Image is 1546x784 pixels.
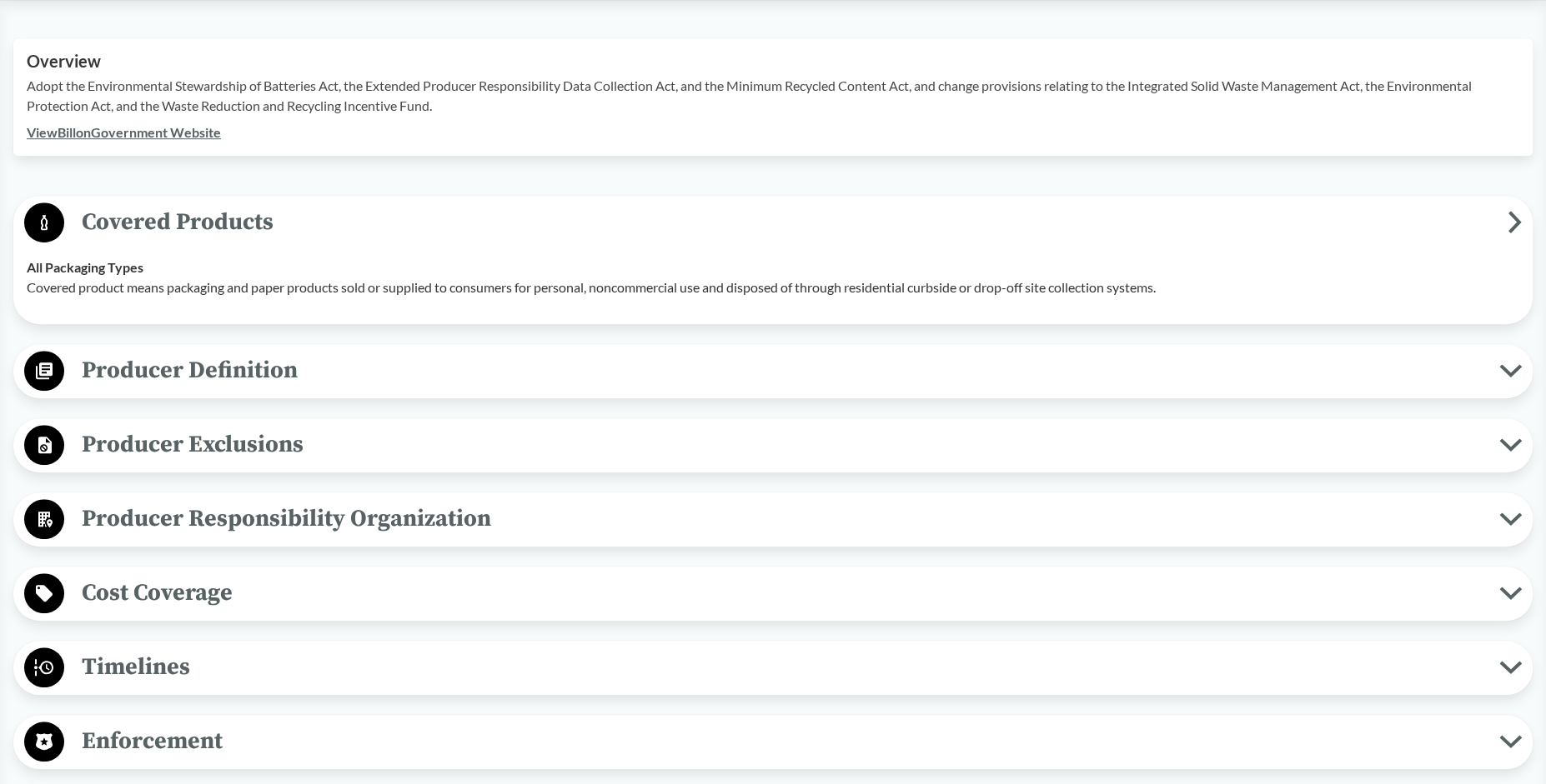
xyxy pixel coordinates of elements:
button: Cost Coverage [19,572,1527,615]
button: Producer Exclusions [19,424,1527,467]
span: Covered Products [64,203,1508,241]
span: Producer Responsibility Organization [64,500,1499,537]
p: Adopt the Environmental Stewardship of Batteries Act, the Extended Producer Responsibility Data C... [27,76,1519,116]
button: Covered Products [19,202,1527,244]
strong: All Packaging Types [27,259,143,275]
span: Timelines [64,648,1499,686]
a: ViewBillonGovernment Website [27,124,221,140]
p: Covered product means packaging and paper products sold or supplied to consumers for personal, no... [27,277,1519,297]
span: Enforcement [64,722,1499,760]
button: Producer Responsibility Organization [19,498,1527,541]
button: Producer Definition [19,350,1527,392]
button: Timelines [19,647,1527,689]
span: Producer Definition [64,352,1499,389]
span: Cost Coverage [64,574,1499,612]
button: Enforcement [19,721,1527,763]
h2: Overview [27,52,1519,71]
span: Producer Exclusions [64,426,1499,463]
